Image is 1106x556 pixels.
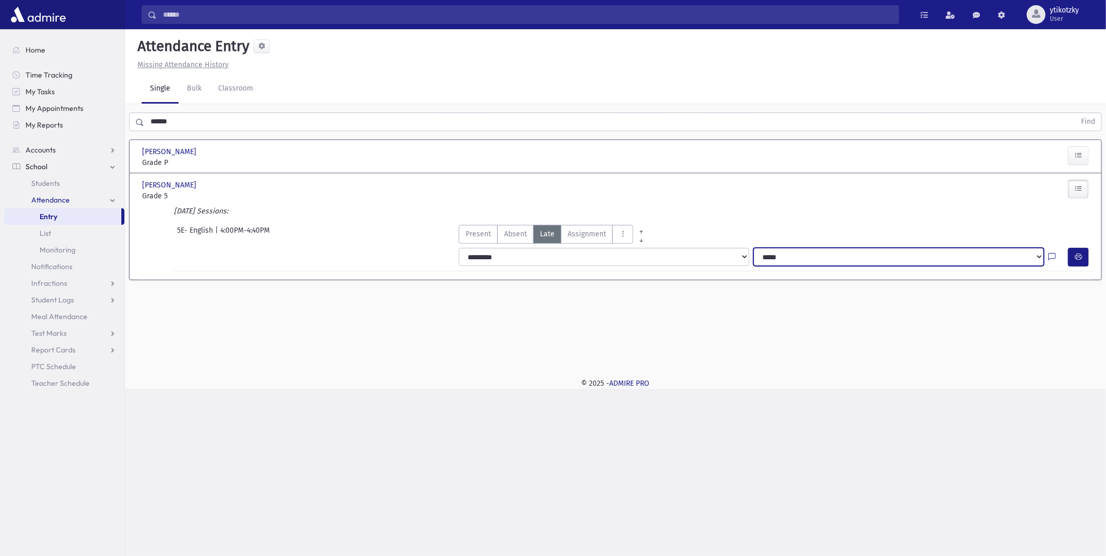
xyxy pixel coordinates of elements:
[4,358,124,375] a: PTC Schedule
[179,74,210,104] a: Bulk
[177,225,215,244] span: 5E- English
[215,225,220,244] span: |
[142,157,291,168] span: Grade P
[174,207,228,216] i: [DATE] Sessions:
[4,83,124,100] a: My Tasks
[1075,113,1101,131] button: Find
[31,195,70,205] span: Attendance
[31,262,72,271] span: Notifications
[504,229,527,239] span: Absent
[40,245,76,255] span: Monitoring
[4,117,124,133] a: My Reports
[4,158,124,175] a: School
[40,212,57,221] span: Entry
[1050,15,1079,23] span: User
[4,192,124,208] a: Attendance
[31,295,74,305] span: Student Logs
[137,60,229,69] u: Missing Attendance History
[568,229,606,239] span: Assignment
[26,70,72,80] span: Time Tracking
[4,175,124,192] a: Students
[8,4,68,25] img: AdmirePro
[4,67,124,83] a: Time Tracking
[31,312,87,321] span: Meal Attendance
[142,191,291,201] span: Grade 5
[1050,6,1079,15] span: ytikotzky
[4,325,124,342] a: Test Marks
[4,100,124,117] a: My Appointments
[26,104,83,113] span: My Appointments
[4,342,124,358] a: Report Cards
[142,74,179,104] a: Single
[26,145,56,155] span: Accounts
[633,233,649,242] a: All Later
[540,229,555,239] span: Late
[31,378,90,388] span: Teacher Schedule
[610,379,650,388] a: ADMIRE PRO
[142,378,1089,389] div: © 2025 -
[31,345,76,355] span: Report Cards
[4,242,124,258] a: Monitoring
[31,362,76,371] span: PTC Schedule
[220,225,270,244] span: 4:00PM-4:40PM
[26,45,45,55] span: Home
[4,292,124,308] a: Student Logs
[157,5,899,24] input: Search
[142,180,198,191] span: [PERSON_NAME]
[4,208,121,225] a: Entry
[4,375,124,391] a: Teacher Schedule
[40,229,51,238] span: List
[133,37,249,55] h5: Attendance Entry
[4,142,124,158] a: Accounts
[26,162,47,171] span: School
[466,229,491,239] span: Present
[633,225,649,233] a: All Prior
[31,328,67,338] span: Test Marks
[31,279,67,288] span: Infractions
[4,42,124,58] a: Home
[4,225,124,242] a: List
[133,60,229,69] a: Missing Attendance History
[26,87,55,96] span: My Tasks
[4,258,124,275] a: Notifications
[31,179,60,188] span: Students
[459,225,649,244] div: AttTypes
[142,146,198,157] span: [PERSON_NAME]
[210,74,261,104] a: Classroom
[4,308,124,325] a: Meal Attendance
[4,275,124,292] a: Infractions
[26,120,63,130] span: My Reports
